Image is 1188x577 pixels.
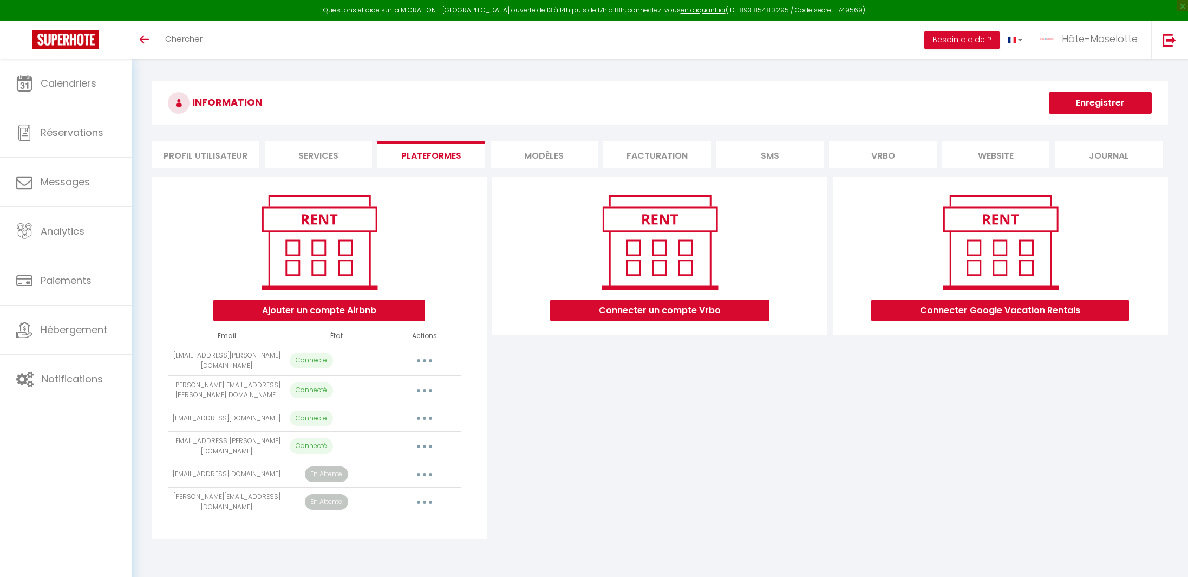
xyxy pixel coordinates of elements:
[290,382,333,398] p: Connecté
[591,190,729,294] img: rent.png
[213,300,425,321] button: Ajouter un compte Airbnb
[265,141,373,168] li: Services
[168,405,285,432] td: [EMAIL_ADDRESS][DOMAIN_NAME]
[305,466,348,482] p: En Attente
[157,21,211,59] a: Chercher
[168,346,285,375] td: [EMAIL_ADDRESS][PERSON_NAME][DOMAIN_NAME]
[1049,92,1152,114] button: Enregistrer
[250,190,388,294] img: rent.png
[32,30,99,49] img: Super Booking
[290,411,333,426] p: Connecté
[942,141,1050,168] li: website
[491,141,598,168] li: MODÈLES
[1163,33,1176,47] img: logout
[168,375,285,405] td: [PERSON_NAME][EMAIL_ADDRESS][PERSON_NAME][DOMAIN_NAME]
[290,353,333,368] p: Connecté
[1030,21,1151,59] a: ... Hôte-Moselotte
[681,5,726,15] a: en cliquant ici
[165,33,203,44] span: Chercher
[1039,31,1055,47] img: ...
[168,327,285,346] th: Email
[168,431,285,461] td: [EMAIL_ADDRESS][PERSON_NAME][DOMAIN_NAME]
[152,81,1168,125] h3: INFORMATION
[42,372,103,386] span: Notifications
[41,126,103,139] span: Réservations
[1062,32,1138,46] span: Hôte-Moselotte
[41,175,90,189] span: Messages
[871,300,1129,321] button: Connecter Google Vacation Rentals
[41,76,96,90] span: Calendriers
[377,141,485,168] li: Plateformes
[931,190,1069,294] img: rent.png
[829,141,937,168] li: Vrbo
[924,31,1000,49] button: Besoin d'aide ?
[716,141,824,168] li: SMS
[388,327,462,346] th: Actions
[550,300,769,321] button: Connecter un compte Vrbo
[168,461,285,488] td: [EMAIL_ADDRESS][DOMAIN_NAME]
[290,438,333,454] p: Connecté
[41,323,107,336] span: Hébergement
[152,141,259,168] li: Profil Utilisateur
[305,494,348,510] p: En Attente
[285,327,388,346] th: État
[41,224,84,238] span: Analytics
[168,487,285,517] td: [PERSON_NAME][EMAIL_ADDRESS][DOMAIN_NAME]
[603,141,711,168] li: Facturation
[1055,141,1163,168] li: Journal
[41,274,92,287] span: Paiements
